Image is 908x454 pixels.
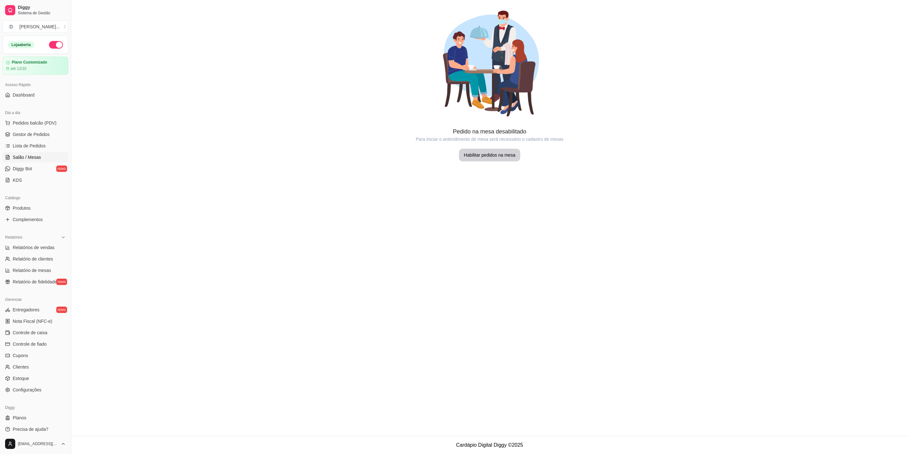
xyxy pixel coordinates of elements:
[13,329,47,336] span: Controle de caixa
[3,141,68,151] a: Lista de Pedidos
[13,177,22,183] span: KDS
[3,3,68,18] a: DiggySistema de Gestão
[71,436,908,454] footer: Cardápio Digital Diggy © 2025
[5,235,22,240] span: Relatórios
[13,154,41,160] span: Salão / Mesas
[3,20,68,33] button: Select a team
[3,118,68,128] button: Pedidos balcão (PDV)
[13,279,57,285] span: Relatório de fidelidade
[13,307,39,313] span: Entregadores
[13,166,32,172] span: Diggy Bot
[13,352,28,359] span: Cupons
[3,316,68,326] a: Nota Fiscal (NFC-e)
[3,108,68,118] div: Dia a dia
[3,305,68,315] a: Entregadoresnovo
[3,339,68,349] a: Controle de fiado
[3,362,68,372] a: Clientes
[3,373,68,383] a: Estoque
[3,129,68,139] a: Gestor de Pedidos
[49,41,63,49] button: Alterar Status
[12,60,47,65] article: Plano Customizado
[13,244,55,251] span: Relatórios de vendas
[3,424,68,434] a: Precisa de ajuda?
[8,24,14,30] span: D
[19,24,60,30] div: [PERSON_NAME] ...
[13,375,29,382] span: Estoque
[13,387,41,393] span: Configurações
[71,127,908,136] article: Pedido na mesa desabilitado
[18,441,58,446] span: [EMAIL_ADDRESS][DOMAIN_NAME]
[18,10,66,16] span: Sistema de Gestão
[3,80,68,90] div: Acesso Rápido
[3,436,68,451] button: [EMAIL_ADDRESS][DOMAIN_NAME]
[3,277,68,287] a: Relatório de fidelidadenovo
[71,136,908,142] article: Para iniciar o antendimento de mesa será necessário o cadastro de mesas
[3,350,68,361] a: Cupons
[13,364,29,370] span: Clientes
[13,120,57,126] span: Pedidos balcão (PDV)
[3,385,68,395] a: Configurações
[13,131,50,138] span: Gestor de Pedidos
[8,41,34,48] div: Loja aberta
[3,413,68,423] a: Planos
[3,328,68,338] a: Controle de caixa
[3,403,68,413] div: Diggy
[13,426,48,432] span: Precisa de ajuda?
[3,254,68,264] a: Relatório de clientes
[3,214,68,225] a: Complementos
[13,341,47,347] span: Controle de fiado
[13,92,35,98] span: Dashboard
[3,265,68,275] a: Relatório de mesas
[13,256,53,262] span: Relatório de clientes
[459,149,521,161] button: Habilitar pedidos na mesa
[3,90,68,100] a: Dashboard
[18,5,66,10] span: Diggy
[10,66,26,71] article: até 12/10
[3,203,68,213] a: Produtos
[13,205,31,211] span: Produtos
[13,267,51,274] span: Relatório de mesas
[3,242,68,253] a: Relatórios de vendas
[3,164,68,174] a: Diggy Botnovo
[13,143,46,149] span: Lista de Pedidos
[3,175,68,185] a: KDS
[3,295,68,305] div: Gerenciar
[3,152,68,162] a: Salão / Mesas
[3,193,68,203] div: Catálogo
[3,57,68,75] a: Plano Customizadoaté 12/10
[13,415,26,421] span: Planos
[13,318,52,324] span: Nota Fiscal (NFC-e)
[13,216,43,223] span: Complementos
